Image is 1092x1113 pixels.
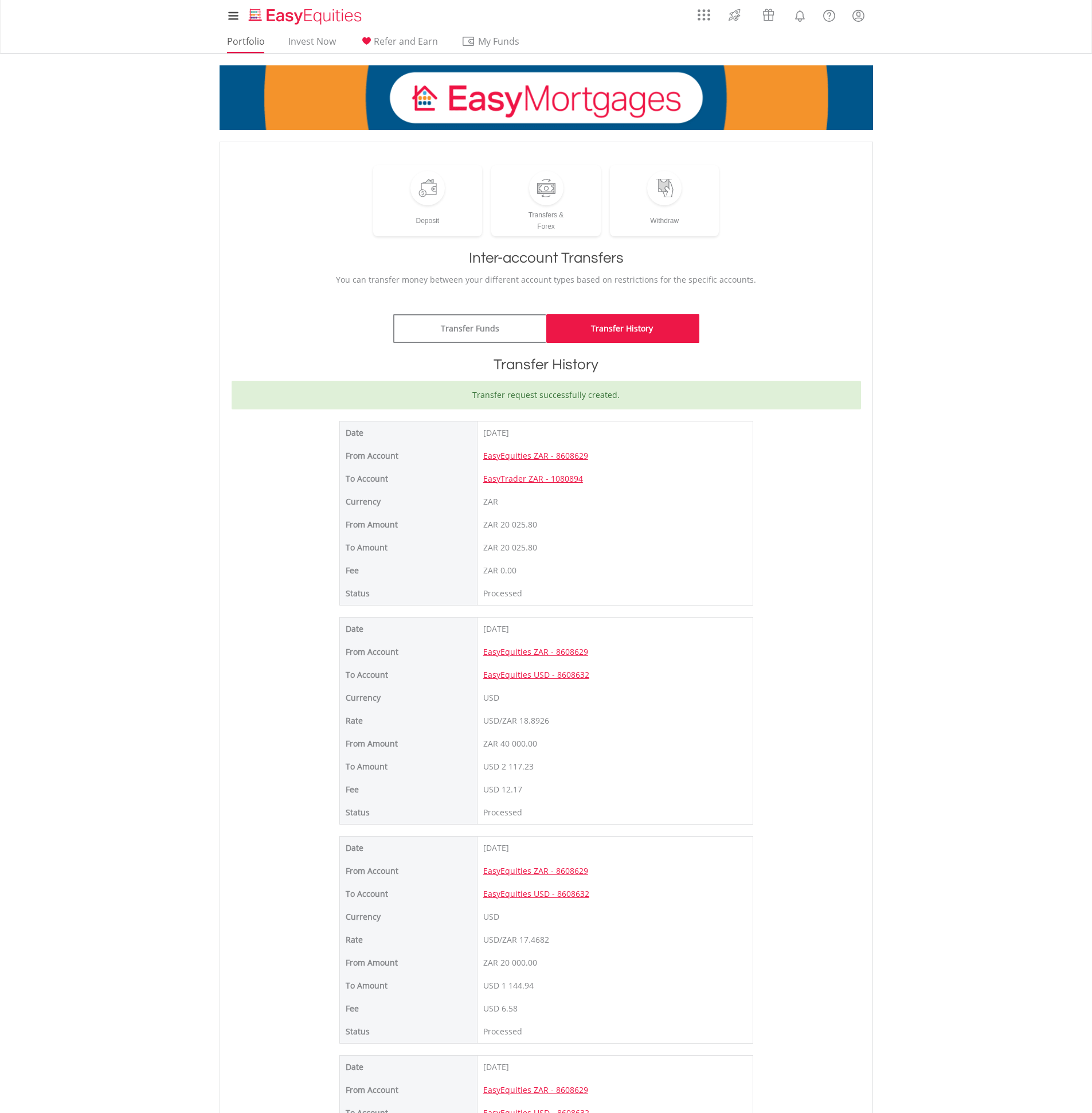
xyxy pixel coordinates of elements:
[483,646,588,657] a: EasyEquities ZAR - 8608629
[339,513,477,536] td: From Amount
[339,536,477,559] td: To Amount
[339,928,477,951] td: Rate
[483,761,534,772] span: USD 2 117.23
[339,1079,477,1102] td: From Account
[339,444,477,467] td: From Account
[222,36,269,53] a: Portfolio
[373,165,483,236] a: Deposit
[477,490,753,513] td: ZAR
[483,865,588,876] a: EasyEquities ZAR - 8608629
[483,1003,518,1014] span: USD 6.58
[483,450,588,461] a: EasyEquities ZAR - 8608629
[339,421,477,444] td: Date
[483,980,534,991] span: USD 1 144.94
[355,36,443,53] a: Refer and Earn
[339,778,477,801] td: Fee
[483,669,589,680] a: EasyEquities USD - 8608632
[483,888,589,899] a: EasyEquities USD - 8608632
[461,34,537,49] span: My Funds
[483,738,537,749] span: ZAR 40 000.00
[284,36,340,53] a: Invest Now
[844,3,873,28] a: My Profile
[393,314,546,343] a: Transfer Funds
[477,709,753,732] td: USD/ZAR 18.8926
[232,381,861,409] div: Transfer request successfully created.
[339,997,477,1020] td: Fee
[483,1084,588,1095] a: EasyEquities ZAR - 8608629
[477,1055,753,1079] td: [DATE]
[339,905,477,928] td: Currency
[477,1020,753,1044] td: Processed
[339,1055,477,1079] td: Date
[483,784,522,795] span: USD 12.17
[477,836,753,860] td: [DATE]
[339,582,477,606] td: Status
[759,6,778,24] img: vouchers-v2.svg
[483,957,537,968] span: ZAR 20 000.00
[725,6,744,24] img: thrive-v2.svg
[339,732,477,755] td: From Amount
[698,9,710,21] img: grid-menu-icon.svg
[339,860,477,882] td: From Account
[232,354,861,375] h1: Transfer History
[477,582,753,606] td: Processed
[339,559,477,582] td: Fee
[339,617,477,641] td: Date
[374,35,438,48] span: Refer and Earn
[785,3,815,26] a: Notifications
[339,467,477,490] td: To Account
[690,3,718,21] a: AppsGrid
[477,421,753,444] td: [DATE]
[483,473,583,484] a: EasyTrader ZAR - 1080894
[339,882,477,905] td: To Account
[483,565,516,576] span: ZAR 0.00
[477,801,753,825] td: Processed
[339,836,477,860] td: Date
[477,905,753,928] td: USD
[339,755,477,778] td: To Amount
[339,974,477,997] td: To Amount
[339,1020,477,1044] td: Status
[339,663,477,686] td: To Account
[483,519,537,530] span: ZAR 20 025.80
[339,641,477,663] td: From Account
[610,205,719,226] div: Withdraw
[752,3,785,24] a: Vouchers
[232,274,861,286] p: You can transfer money between your different account types based on restrictions for the specifi...
[339,490,477,513] td: Currency
[491,165,601,236] a: Transfers &Forex
[373,205,483,226] div: Deposit
[339,801,477,825] td: Status
[610,165,719,236] a: Withdraw
[477,686,753,709] td: USD
[220,65,873,130] img: EasyMortage Promotion Banner
[244,3,366,26] a: Home page
[339,686,477,709] td: Currency
[477,928,753,951] td: USD/ZAR 17.4682
[546,314,699,343] a: Transfer History
[339,951,477,974] td: From Amount
[339,709,477,732] td: Rate
[815,3,844,26] a: FAQ's and Support
[483,542,537,553] span: ZAR 20 025.80
[232,248,861,268] h1: Inter-account Transfers
[246,7,366,26] img: EasyEquities_Logo.png
[491,205,601,232] div: Transfers & Forex
[477,617,753,641] td: [DATE]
